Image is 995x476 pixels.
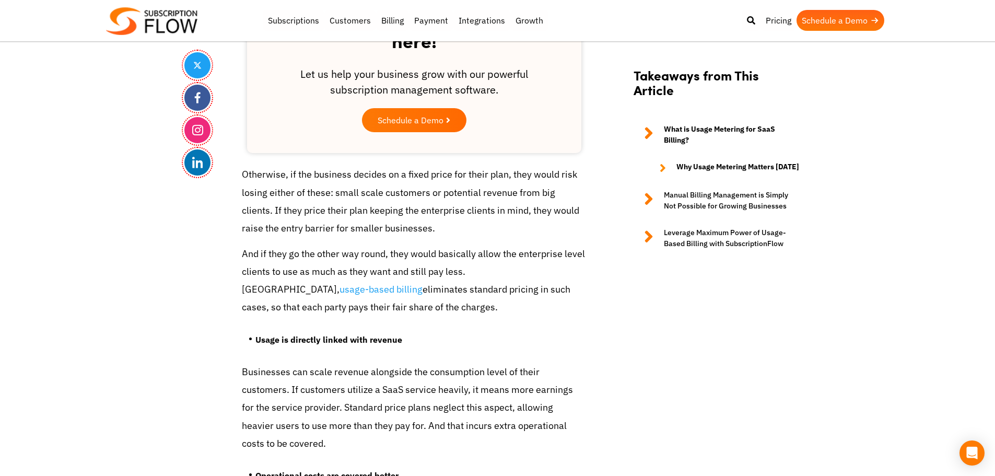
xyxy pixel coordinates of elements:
a: Payment [409,10,453,31]
strong: Why Usage Metering Matters [DATE] [676,161,799,174]
a: Integrations [453,10,510,31]
h2: Takeaways from This Article [634,67,801,108]
img: Subscriptionflow [106,7,197,35]
strong: Usage is directly linked with revenue [255,334,402,345]
p: Otherwise, if the business decides on a fixed price for their plan, they would risk losing either... [242,166,587,237]
a: Growth [510,10,548,31]
div: Let us help your business grow with our powerful subscription management software. [268,66,560,108]
a: Schedule a Demo [797,10,884,31]
a: Leverage Maximum Power of Usage-Based Billing with SubscriptionFlow [634,227,801,249]
p: Businesses can scale revenue alongside the consumption level of their customers. If customers uti... [242,363,587,452]
span: Schedule a Demo [378,116,443,124]
a: usage-based billing [340,283,423,295]
a: Billing [376,10,409,31]
p: And if they go the other way round, they would basically allow the enterprise level clients to us... [242,245,587,317]
a: Manual Billing Management is Simply Not Possible for Growing Businesses [634,190,801,212]
div: Open Intercom Messenger [959,440,985,466]
a: Customers [324,10,376,31]
a: Subscriptions [263,10,324,31]
a: What is Usage Metering for SaaS Billing? [634,124,801,146]
a: Why Usage Metering Matters [DATE] [649,161,801,174]
a: Pricing [760,10,797,31]
strong: What is Usage Metering for SaaS Billing? [664,124,801,146]
a: Schedule a Demo [362,108,466,132]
